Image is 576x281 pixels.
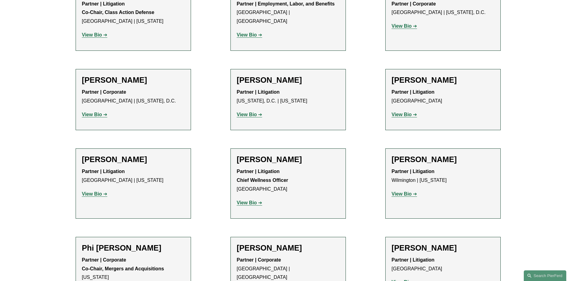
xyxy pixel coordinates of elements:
a: View Bio [237,32,262,37]
strong: Partner | Litigation Chief Wellness Officer [237,169,288,183]
strong: Partner | Corporate [392,1,436,6]
strong: Partner | Litigation [392,257,435,262]
h2: [PERSON_NAME] [392,155,494,164]
h2: [PERSON_NAME] [392,75,494,85]
a: Search this site [524,270,566,281]
p: [GEOGRAPHIC_DATA] [392,88,494,106]
p: [GEOGRAPHIC_DATA] | [US_STATE] [82,167,185,185]
strong: View Bio [82,112,102,117]
h2: [PERSON_NAME] [237,243,339,253]
strong: View Bio [392,23,412,29]
p: [GEOGRAPHIC_DATA] | [US_STATE], D.C. [82,88,185,106]
strong: Partner | Litigation Co-Chair, Class Action Defense [82,1,155,15]
a: View Bio [392,23,417,29]
strong: Partner | Litigation [392,169,435,174]
a: View Bio [237,200,262,205]
strong: View Bio [82,32,102,37]
p: [GEOGRAPHIC_DATA] [237,167,339,193]
a: View Bio [82,112,107,117]
h2: [PERSON_NAME] [392,243,494,253]
a: View Bio [82,32,107,37]
a: View Bio [392,191,417,196]
strong: View Bio [82,191,102,196]
p: [US_STATE], D.C. | [US_STATE] [237,88,339,106]
h2: [PERSON_NAME] [237,155,339,164]
strong: Partner | Corporate [237,257,281,262]
strong: View Bio [237,32,257,37]
h2: Phi [PERSON_NAME] [82,243,185,253]
h2: [PERSON_NAME] [82,75,185,85]
strong: Partner | Employment, Labor, and Benefits [237,1,335,6]
strong: Partner | Corporate [82,89,126,95]
strong: Partner | Litigation [237,89,280,95]
strong: View Bio [392,112,412,117]
h2: [PERSON_NAME] [237,75,339,85]
strong: Partner | Corporate [82,257,126,262]
a: View Bio [392,112,417,117]
strong: Co-Chair, Mergers and Acquisitions [82,266,164,271]
p: Wilmington | [US_STATE] [392,167,494,185]
strong: Partner | Litigation [392,89,435,95]
a: View Bio [82,191,107,196]
h2: [PERSON_NAME] [82,155,185,164]
strong: View Bio [237,112,257,117]
strong: View Bio [237,200,257,205]
strong: View Bio [392,191,412,196]
strong: Partner | Litigation [82,169,125,174]
p: [GEOGRAPHIC_DATA] [392,256,494,273]
a: View Bio [237,112,262,117]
